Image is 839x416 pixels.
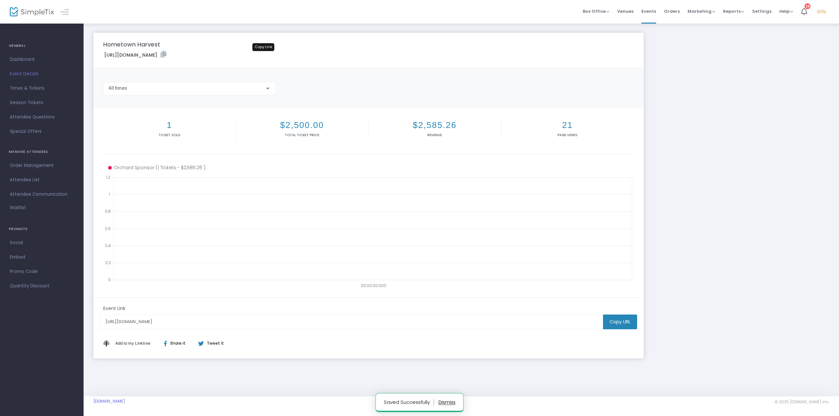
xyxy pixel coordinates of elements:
span: Promo Code [10,267,74,276]
span: Orders [664,3,680,20]
span: Help [779,8,793,14]
span: Attendee List [10,176,74,184]
button: Add This to My Linktree [114,335,152,351]
h4: MANAGE ATTENDEES [9,145,75,158]
text: 0 [108,277,111,282]
text: 1.2 [106,174,110,180]
span: Social [10,239,74,247]
text: 0.8 [105,208,111,214]
span: Reports [723,8,744,14]
h4: GENERAL [9,39,75,52]
div: 19 [805,3,810,9]
span: Waitlist [10,205,26,211]
h2: $2,500.00 [237,120,367,130]
span: Times & Tickets [10,84,74,93]
span: Order Management [10,161,74,170]
img: linktree [103,340,114,346]
span: Attendee Questions [10,113,74,121]
span: Attendee Communication [10,190,74,199]
m-button: Copy URL [603,315,637,329]
span: Quantity Discount [10,282,74,290]
span: Marketing [688,8,715,14]
span: Embed [10,253,74,262]
h4: PROMOTE [9,223,75,236]
span: Box Office [583,8,609,14]
text: 1 [109,191,110,197]
m-panel-subtitle: Event Link [103,305,126,312]
p: Saved Successfully [384,397,434,407]
a: [DOMAIN_NAME] [93,399,125,404]
span: Settings [752,3,771,20]
m-panel-title: Hometown Harvest [103,40,160,49]
span: Season Tickets [10,99,74,107]
span: © 2025 [DOMAIN_NAME] Inc. [775,399,829,405]
div: Share it [157,340,198,346]
div: Copy Link [252,43,274,51]
p: Page Views [502,133,633,137]
h2: 21 [502,120,633,130]
h2: 1 [105,120,234,130]
span: All times [108,85,127,91]
span: Special Offers [10,127,74,136]
text: 0.2 [105,260,111,265]
div: Tweet it [192,340,227,346]
button: dismiss [439,397,456,407]
span: Dashboard [10,55,74,64]
span: Events [641,3,656,20]
span: Add to my Linktree [115,341,150,346]
text: 00:00:00.000 [361,283,386,288]
p: Revenue [370,133,499,137]
span: Event Details [10,70,74,78]
text: 0.6 [105,226,111,231]
p: Total Ticket Price [237,133,367,137]
span: Venues [617,3,634,20]
h2: $2,585.26 [370,120,499,130]
p: Ticket sold [105,133,234,137]
label: [URL][DOMAIN_NAME] [104,51,166,59]
text: 0.4 [105,243,111,248]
